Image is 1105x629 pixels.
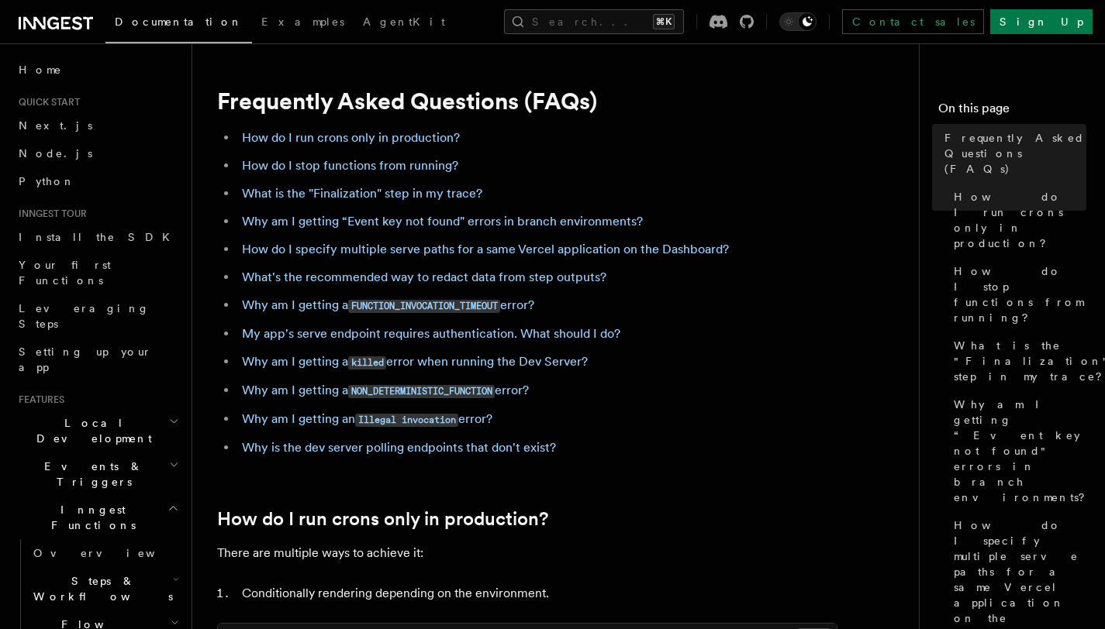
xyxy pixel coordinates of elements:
span: Your first Functions [19,259,111,287]
span: Examples [261,15,344,28]
a: How do I stop functions from running? [948,257,1086,332]
a: Why am I getting “Event key not found" errors in branch environments? [242,214,643,229]
a: Examples [252,5,354,42]
a: Setting up your app [12,338,182,381]
span: Node.js [19,147,92,160]
a: How do I run crons only in production? [217,508,548,530]
a: Documentation [105,5,252,43]
code: NON_DETERMINISTIC_FUNCTION [348,385,495,398]
a: Why am I getting akillederror when running the Dev Server? [242,354,588,369]
h1: Frequently Asked Questions (FAQs) [217,87,837,115]
a: Why is the dev server polling endpoints that don't exist? [242,440,556,455]
kbd: ⌘K [653,14,675,29]
button: Toggle dark mode [779,12,817,31]
button: Search...⌘K [504,9,684,34]
span: Frequently Asked Questions (FAQs) [944,130,1086,177]
a: Leveraging Steps [12,294,182,338]
span: Home [19,62,62,77]
a: Frequently Asked Questions (FAQs) [938,124,1086,183]
span: Inngest Functions [12,502,167,533]
button: Local Development [12,409,182,452]
button: Steps & Workflows [27,567,182,610]
a: Overview [27,539,182,567]
a: Node.js [12,139,182,167]
a: How do I run crons only in production? [948,183,1086,257]
span: Install the SDK [19,231,179,243]
span: AgentKit [363,15,445,28]
a: Sign Up [990,9,1093,34]
span: How do I run crons only in production? [954,189,1086,251]
a: AgentKit [354,5,454,42]
span: Documentation [115,15,243,28]
span: Events & Triggers [12,459,169,490]
span: Local Development [12,415,169,446]
a: What's the recommended way to redact data from step outputs? [242,270,606,284]
span: Features [12,394,64,406]
a: Why am I getting “Event key not found" errors in branch environments? [948,390,1086,511]
a: What is the "Finalization" step in my trace? [242,186,482,201]
p: There are multiple ways to achieve it: [217,542,837,564]
a: Home [12,56,182,84]
a: Next.js [12,112,182,139]
button: Events & Triggers [12,452,182,496]
span: Steps & Workflows [27,573,173,604]
span: Quick start [12,96,80,108]
a: How do I specify multiple serve paths for a same Vercel application on the Dashboard? [242,242,729,256]
a: How do I stop functions from running? [242,158,458,173]
span: Why am I getting “Event key not found" errors in branch environments? [954,397,1096,505]
a: Python [12,167,182,195]
a: Contact sales [842,9,984,34]
code: Illegal invocation [355,414,458,427]
a: Why am I getting aNON_DETERMINISTIC_FUNCTIONerror? [242,383,529,397]
a: My app's serve endpoint requires authentication. What should I do? [242,326,620,341]
span: Setting up your app [19,345,152,373]
span: Leveraging Steps [19,302,150,330]
li: Conditionally rendering depending on the environment. [237,583,837,604]
span: Overview [33,547,193,559]
a: How do I run crons only in production? [242,130,460,145]
a: What is the "Finalization" step in my trace? [948,332,1086,390]
a: Your first Functions [12,251,182,294]
span: How do I stop functions from running? [954,263,1086,325]
a: Install the SDK [12,223,182,251]
a: Why am I getting anIllegal invocationerror? [242,411,492,426]
span: Python [19,175,75,187]
code: killed [348,356,386,369]
span: Next.js [19,119,92,132]
a: Why am I getting aFUNCTION_INVOCATION_TIMEOUTerror? [242,297,534,312]
span: Inngest tour [12,208,87,220]
h4: On this page [938,99,1086,124]
code: FUNCTION_INVOCATION_TIMEOUT [348,300,500,313]
button: Inngest Functions [12,496,182,539]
